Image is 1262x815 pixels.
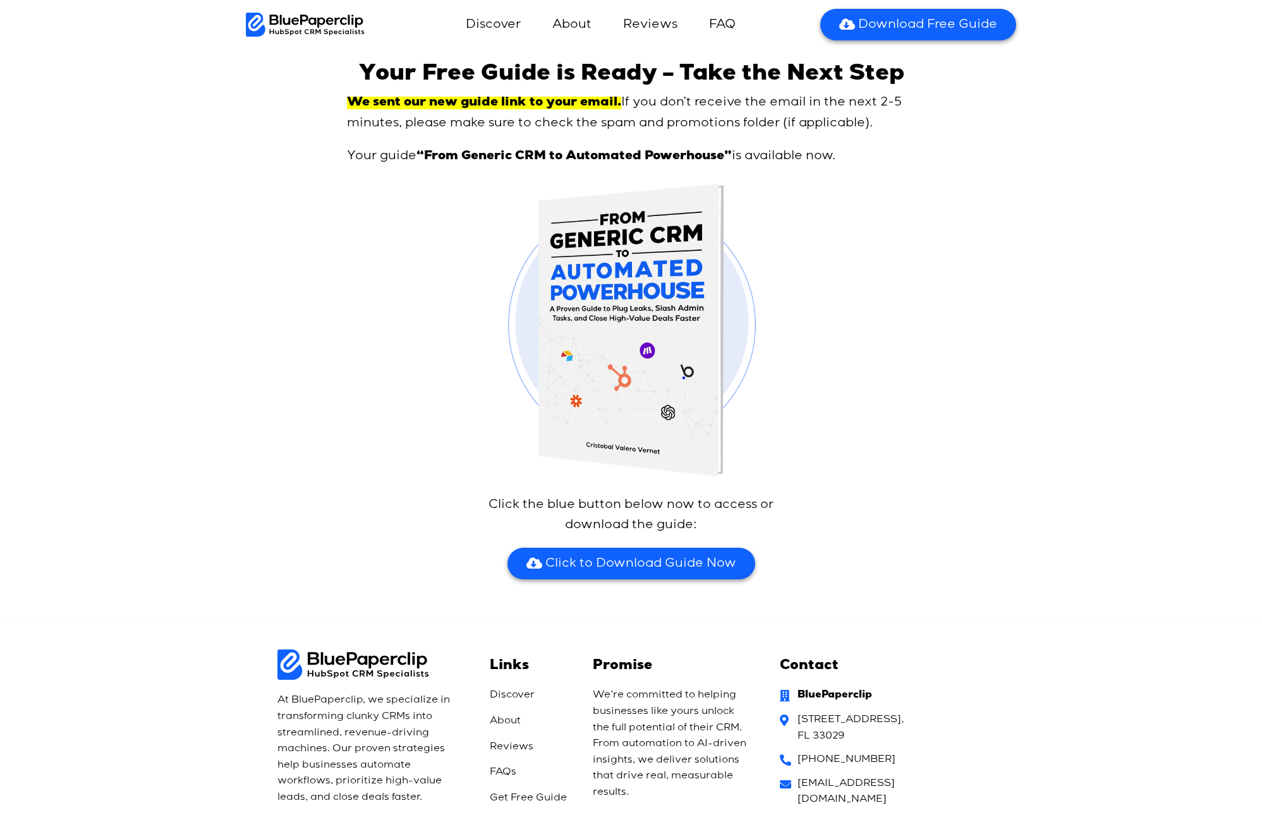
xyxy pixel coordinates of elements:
[490,739,533,756] span: Reviews
[490,658,574,675] h4: Links
[384,9,820,40] nav: Menu
[347,97,621,109] strong: We sent our new guide link to your email.
[347,146,916,167] p: Your guide is available now.
[780,776,981,808] a: [EMAIL_ADDRESS][DOMAIN_NAME]
[794,752,895,768] span: [PHONE_NUMBER]
[416,150,732,163] b: “From Generic CRM to Automated Powerhouse”
[490,713,521,730] span: About
[820,9,1016,40] a: Download Free Guide
[798,691,872,701] strong: BluePaperclip
[540,9,604,40] a: About
[610,9,690,40] a: Reviews
[780,658,981,675] h2: Contact
[490,764,574,781] a: FAQs
[490,764,516,781] span: FAQs
[593,658,751,675] h2: Promise
[490,687,574,704] a: Discover
[794,776,982,808] span: [EMAIL_ADDRESS][DOMAIN_NAME]
[858,16,997,33] span: Download Free Guide
[794,712,904,744] span: [STREET_ADDRESS], FL 33029
[780,752,981,768] a: [PHONE_NUMBER]
[358,62,904,89] h1: Your Free Guide is Ready – Take the Next Step
[347,92,916,133] p: If you don’t receive the email in the next 2-5 minutes, please make sure to check the spam and pr...
[490,713,574,730] a: About
[453,9,533,40] a: Discover
[277,649,429,680] img: BluePaperClip Logo black
[507,548,755,579] a: Click to Download Guide Now
[246,13,365,37] img: BluePaperClip Logo black
[490,790,574,807] a: Get Free Guide
[696,9,748,40] a: FAQ
[458,495,805,535] p: Click the blue button below now to access or download the guide:
[490,687,535,704] span: Discover
[490,739,574,756] a: Reviews
[490,790,567,807] span: Get Free Guide
[593,687,751,800] p: We’re committed to helping businesses like yours unlock the full potential of their CRM. From aut...
[545,555,736,572] span: Click to Download Guide Now
[505,179,758,482] img: Automated Powerhouse Free Guide
[277,692,462,806] p: At BluePaperclip, we specialize in transforming clunky CRMs into streamlined, revenue-driving mac...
